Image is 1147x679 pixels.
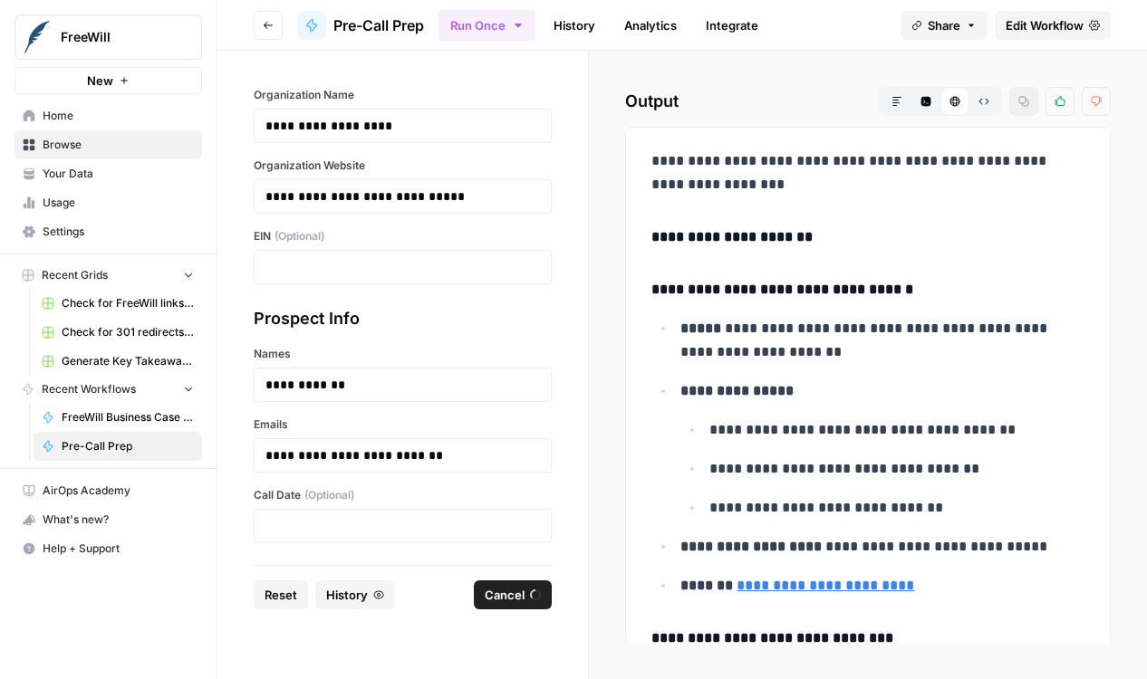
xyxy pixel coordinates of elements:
[14,130,202,159] a: Browse
[43,224,194,240] span: Settings
[62,324,194,340] span: Check for 301 redirects on page Grid
[14,101,202,130] a: Home
[304,487,354,503] span: (Optional)
[42,381,136,397] span: Recent Workflows
[14,505,202,534] button: What's new?
[265,586,297,604] span: Reset
[326,586,368,604] span: History
[61,28,170,46] span: FreeWill
[254,346,552,362] label: Names
[14,376,202,403] button: Recent Workflows
[254,87,552,103] label: Organization Name
[14,188,202,217] a: Usage
[43,166,194,182] span: Your Data
[901,11,988,40] button: Share
[275,228,324,244] span: (Optional)
[995,11,1111,40] a: Edit Workflow
[21,21,53,53] img: FreeWill Logo
[14,159,202,188] a: Your Data
[34,289,202,318] a: Check for FreeWill links on partner's external website
[254,158,552,174] label: Organization Website
[474,580,552,609] button: Cancel
[928,16,960,34] span: Share
[34,403,202,432] a: FreeWill Business Case Generator v2
[43,540,194,557] span: Help + Support
[14,217,202,246] a: Settings
[485,586,525,604] span: Cancel
[62,295,194,311] span: Check for FreeWill links on partner's external website
[14,262,202,289] button: Recent Grids
[43,108,194,124] span: Home
[34,318,202,347] a: Check for 301 redirects on page Grid
[62,438,194,454] span: Pre-Call Prep
[62,353,194,369] span: Generate Key Takeaways from Webinar Transcripts
[254,487,552,503] label: Call Date
[254,306,552,331] div: Prospect Info
[14,476,202,505] a: AirOps Academy
[43,195,194,211] span: Usage
[543,11,606,40] a: History
[254,228,552,244] label: EIN
[87,72,113,90] span: New
[625,87,1111,116] h2: Output
[439,10,535,41] button: Run Once
[34,347,202,376] a: Generate Key Takeaways from Webinar Transcripts
[613,11,688,40] a: Analytics
[254,580,308,609] button: Reset
[315,580,395,609] button: History
[43,483,194,499] span: AirOps Academy
[333,14,424,36] span: Pre-Call Prep
[42,267,108,283] span: Recent Grids
[254,416,552,433] label: Emails
[43,137,194,153] span: Browse
[14,67,202,94] button: New
[297,11,424,40] a: Pre-Call Prep
[15,506,201,533] div: What's new?
[695,11,769,40] a: Integrate
[14,14,202,60] button: Workspace: FreeWill
[14,534,202,563] button: Help + Support
[62,409,194,426] span: FreeWill Business Case Generator v2
[34,432,202,461] a: Pre-Call Prep
[1006,16,1084,34] span: Edit Workflow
